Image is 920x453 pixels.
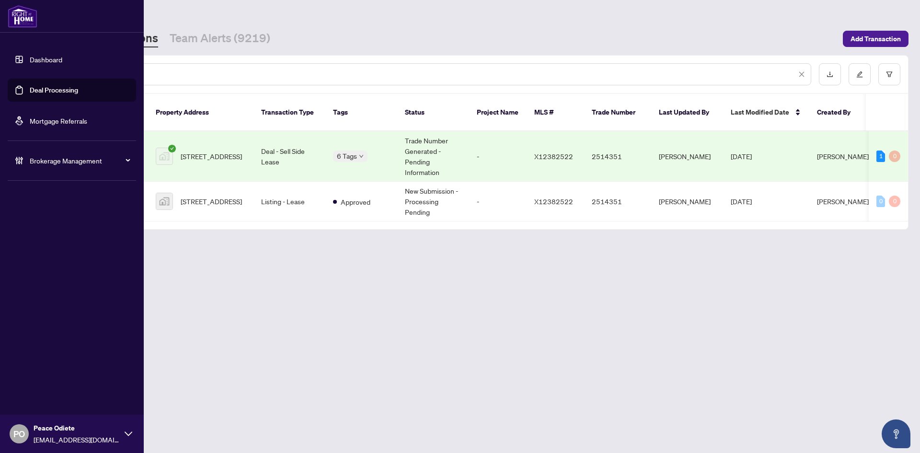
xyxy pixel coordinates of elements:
th: Project Name [469,94,527,131]
td: Deal - Sell Side Lease [253,131,325,182]
span: [EMAIL_ADDRESS][DOMAIN_NAME] [34,434,120,445]
div: 1 [876,151,885,162]
a: Dashboard [30,55,62,64]
span: Add Transaction [851,31,901,46]
span: down [359,154,364,159]
span: [STREET_ADDRESS] [181,196,242,207]
div: 0 [889,196,900,207]
span: [STREET_ADDRESS] [181,151,242,162]
td: 2514351 [584,131,651,182]
span: [DATE] [731,152,752,161]
a: Deal Processing [30,86,78,94]
th: Created By [809,94,867,131]
td: [PERSON_NAME] [651,131,723,182]
span: edit [856,71,863,78]
button: Add Transaction [843,31,908,47]
span: 6 Tags [337,151,357,162]
th: Trade Number [584,94,651,131]
button: filter [878,63,900,85]
span: Peace Odiete [34,423,120,433]
th: Last Updated By [651,94,723,131]
td: - [469,131,527,182]
button: download [819,63,841,85]
span: Brokerage Management [30,155,129,166]
th: Transaction Type [253,94,325,131]
a: Team Alerts (9219) [170,30,270,47]
td: Trade Number Generated - Pending Information [397,131,469,182]
span: [PERSON_NAME] [817,197,869,206]
td: New Submission - Processing Pending [397,182,469,221]
td: - [469,182,527,221]
img: logo [8,5,37,28]
div: 0 [889,151,900,162]
span: close [798,71,805,78]
th: Last Modified Date [723,94,809,131]
td: 2514351 [584,182,651,221]
img: thumbnail-img [156,193,172,209]
a: Mortgage Referrals [30,116,87,125]
th: Status [397,94,469,131]
button: edit [849,63,871,85]
td: [PERSON_NAME] [651,182,723,221]
div: 0 [876,196,885,207]
span: download [827,71,833,78]
th: Property Address [148,94,253,131]
span: filter [886,71,893,78]
button: Open asap [882,419,910,448]
th: MLS # [527,94,584,131]
span: Last Modified Date [731,107,789,117]
span: PO [13,427,25,441]
th: Tags [325,94,397,131]
span: Approved [341,197,370,207]
img: thumbnail-img [156,148,172,164]
td: Listing - Lease [253,182,325,221]
span: [PERSON_NAME] [817,152,869,161]
span: X12382522 [534,197,573,206]
span: check-circle [168,145,176,152]
span: X12382522 [534,152,573,161]
span: [DATE] [731,197,752,206]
